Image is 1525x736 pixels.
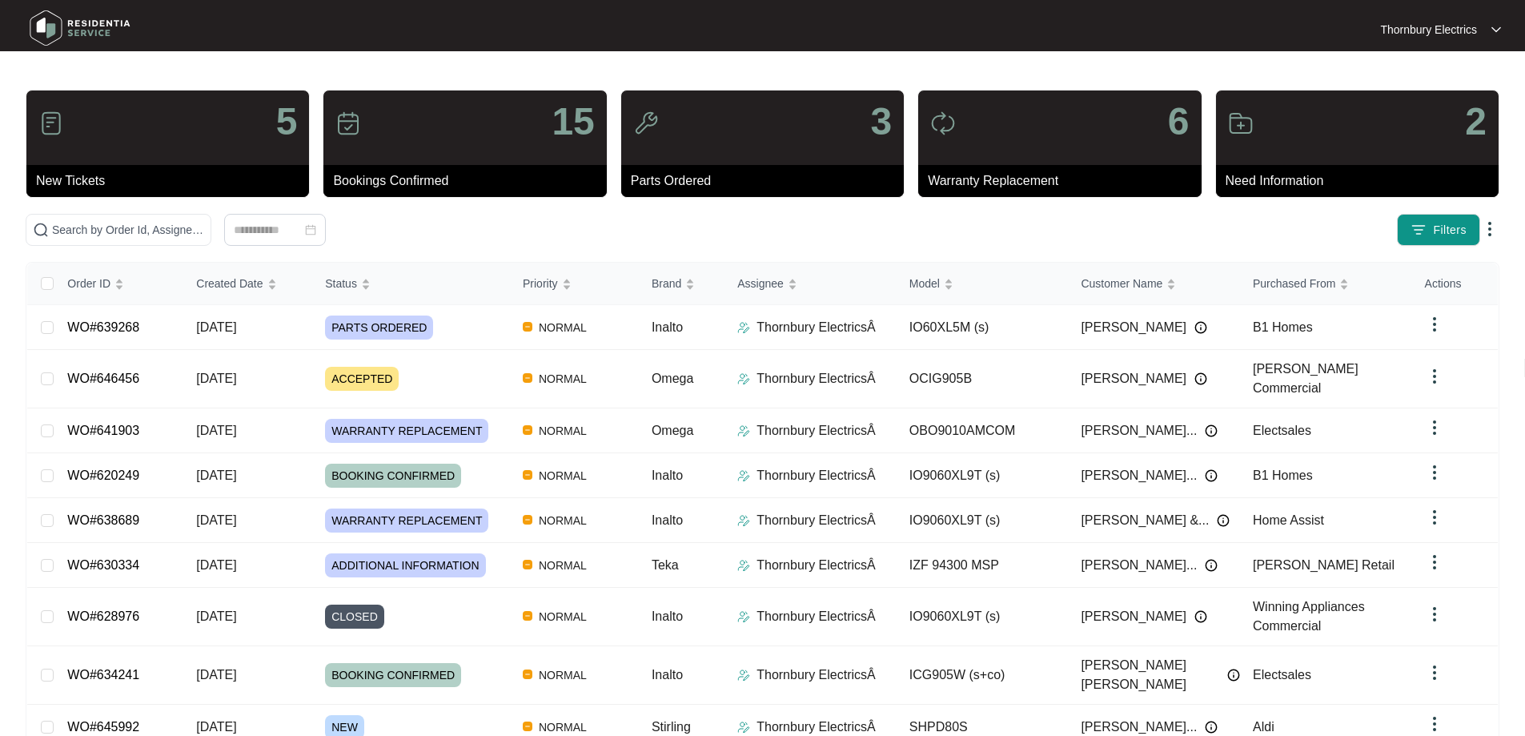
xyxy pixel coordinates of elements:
[1253,513,1324,527] span: Home Assist
[756,607,876,626] p: Thornbury ElectricsÂ
[523,322,532,332] img: Vercel Logo
[523,470,532,480] img: Vercel Logo
[1227,669,1240,682] img: Info icon
[67,609,139,623] a: WO#628976
[1217,514,1230,527] img: Info icon
[523,722,532,731] img: Vercel Logo
[724,263,897,305] th: Assignee
[1411,222,1427,238] img: filter icon
[756,318,876,337] p: Thornbury ElectricsÂ
[756,421,876,440] p: Thornbury ElectricsÂ
[897,350,1069,408] td: OCIG905B
[1194,372,1207,385] img: Info icon
[737,721,750,734] img: Assigner Icon
[67,275,110,292] span: Order ID
[652,668,683,682] span: Inalto
[523,275,558,292] span: Priority
[325,316,433,340] span: PARTS ORDERED
[196,668,236,682] span: [DATE]
[737,669,750,682] img: Assigner Icon
[54,263,183,305] th: Order ID
[67,372,139,385] a: WO#646456
[1425,508,1444,527] img: dropdown arrow
[67,668,139,682] a: WO#634241
[652,424,693,437] span: Omega
[532,607,593,626] span: NORMAL
[737,559,750,572] img: Assigner Icon
[1194,610,1207,623] img: Info icon
[325,419,488,443] span: WARRANTY REPLACEMENT
[737,514,750,527] img: Assigner Icon
[24,4,136,52] img: residentia service logo
[312,263,510,305] th: Status
[52,221,204,239] input: Search by Order Id, Assignee Name, Customer Name, Brand and Model
[67,558,139,572] a: WO#630334
[67,469,139,482] a: WO#620249
[510,263,639,305] th: Priority
[1425,663,1444,682] img: dropdown arrow
[523,373,532,383] img: Vercel Logo
[897,263,1069,305] th: Model
[930,111,956,136] img: icon
[325,367,399,391] span: ACCEPTED
[532,466,593,485] span: NORMAL
[532,318,593,337] span: NORMAL
[633,111,659,136] img: icon
[639,263,724,305] th: Brand
[196,720,236,734] span: [DATE]
[1205,559,1218,572] img: Info icon
[1433,222,1467,239] span: Filters
[325,663,461,687] span: BOOKING CONFIRMED
[1491,26,1501,34] img: dropdown arrow
[183,263,312,305] th: Created Date
[652,320,683,334] span: Inalto
[1081,421,1197,440] span: [PERSON_NAME]...
[196,320,236,334] span: [DATE]
[523,611,532,621] img: Vercel Logo
[1205,424,1218,437] img: Info icon
[196,609,236,623] span: [DATE]
[1228,111,1254,136] img: icon
[523,515,532,525] img: Vercel Logo
[1081,466,1197,485] span: [PERSON_NAME]...
[737,469,750,482] img: Assigner Icon
[1226,171,1499,191] p: Need Information
[756,511,876,530] p: Thornbury ElectricsÂ
[1081,318,1186,337] span: [PERSON_NAME]
[1081,369,1186,388] span: [PERSON_NAME]
[652,558,679,572] span: Teka
[276,103,298,141] p: 5
[1412,263,1498,305] th: Actions
[335,111,361,136] img: icon
[1253,469,1313,482] span: B1 Homes
[756,369,876,388] p: Thornbury ElectricsÂ
[1253,275,1335,292] span: Purchased From
[523,560,532,569] img: Vercel Logo
[1425,714,1444,734] img: dropdown arrow
[652,609,683,623] span: Inalto
[652,720,691,734] span: Stirling
[1480,219,1499,239] img: dropdown arrow
[897,588,1069,646] td: IO9060XL9T (s)
[196,275,263,292] span: Created Date
[1465,103,1487,141] p: 2
[1081,511,1209,530] span: [PERSON_NAME] &...
[631,171,904,191] p: Parts Ordered
[196,469,236,482] span: [DATE]
[1168,103,1190,141] p: 6
[532,666,593,685] span: NORMAL
[1253,558,1395,572] span: [PERSON_NAME] Retail
[196,558,236,572] span: [DATE]
[325,509,488,533] span: WARRANTY REPLACEMENT
[36,171,309,191] p: New Tickets
[67,513,139,527] a: WO#638689
[1425,605,1444,624] img: dropdown arrow
[1380,22,1477,38] p: Thornbury Electrics
[1240,263,1412,305] th: Purchased From
[737,275,784,292] span: Assignee
[1253,668,1311,682] span: Electsales
[897,646,1069,705] td: ICG905W (s+co)
[1425,418,1444,437] img: dropdown arrow
[870,103,892,141] p: 3
[1068,263,1240,305] th: Customer Name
